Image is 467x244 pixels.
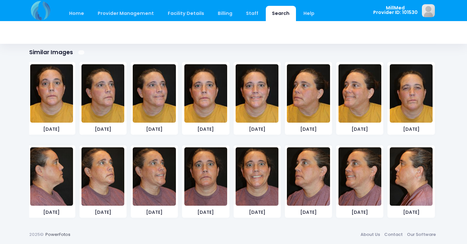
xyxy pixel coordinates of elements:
span: [DATE] [133,126,176,133]
img: image [30,147,73,206]
span: [DATE] [287,126,330,133]
span: [DATE] [338,209,381,216]
a: PowerFotos [45,231,70,238]
a: Search [266,6,296,21]
img: image [338,64,381,123]
h1: Similar Images [29,49,73,56]
img: image [422,4,435,17]
span: [DATE] [390,209,433,216]
span: [DATE] [30,209,73,216]
span: [DATE] [184,209,227,216]
span: [DATE] [338,126,381,133]
span: MillMed Provider ID: 101530 [373,6,418,15]
img: image [30,64,73,123]
a: Provider Management [92,6,160,21]
img: image [390,64,433,123]
img: image [236,64,278,123]
span: [DATE] [184,126,227,133]
img: image [133,64,176,123]
a: Home [63,6,91,21]
span: 2025© [29,231,43,238]
img: image [184,64,227,123]
a: Help [297,6,321,21]
a: Our Software [405,228,438,240]
a: Staff [240,6,265,21]
img: image [287,147,330,206]
span: [DATE] [390,126,433,133]
span: [DATE] [30,126,73,133]
a: Facility Details [161,6,210,21]
span: [DATE] [236,209,278,216]
a: Billing [211,6,239,21]
a: Contact [382,228,405,240]
img: image [236,147,278,206]
span: [DATE] [81,209,124,216]
a: About Us [359,228,382,240]
img: image [338,147,381,206]
img: image [390,147,433,206]
span: [DATE] [133,209,176,216]
img: image [81,147,124,206]
img: image [133,147,176,206]
span: [DATE] [236,126,278,133]
img: image [184,147,227,206]
span: [DATE] [81,126,124,133]
img: image [81,64,124,123]
img: image [287,64,330,123]
span: [DATE] [287,209,330,216]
